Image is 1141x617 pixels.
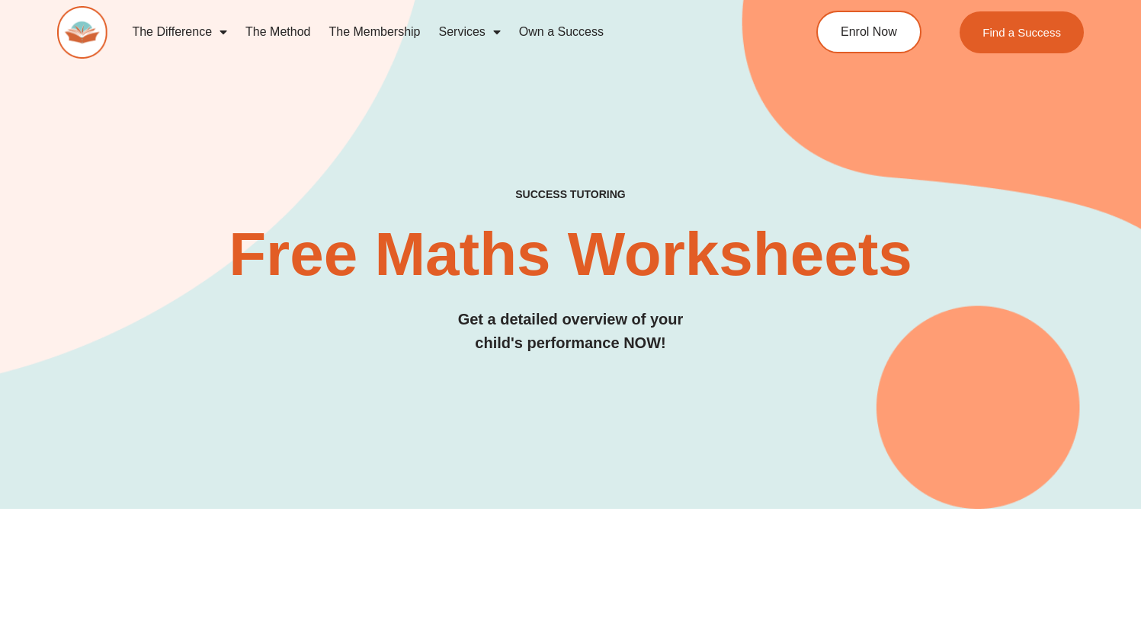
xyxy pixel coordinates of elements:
a: Find a Success [960,11,1085,53]
a: Enrol Now [816,11,921,53]
span: Enrol Now [841,26,897,38]
h2: Free Maths Worksheets​ [57,224,1084,285]
span: Find a Success [983,27,1062,38]
a: Services [430,14,510,50]
a: The Membership [319,14,429,50]
h4: SUCCESS TUTORING​ [57,188,1084,201]
a: Own a Success [510,14,613,50]
a: The Difference [123,14,236,50]
a: The Method [236,14,319,50]
h3: Get a detailed overview of your child's performance NOW! [57,308,1084,355]
nav: Menu [123,14,757,50]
